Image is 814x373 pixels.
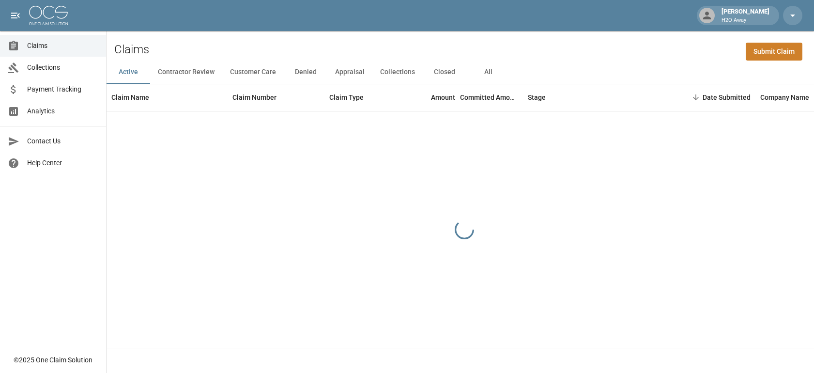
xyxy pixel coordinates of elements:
button: Appraisal [327,61,372,84]
span: Payment Tracking [27,84,98,94]
p: H2O Away [722,16,769,25]
button: Denied [284,61,327,84]
div: Claim Number [232,84,276,111]
div: Claim Type [329,84,364,111]
div: Committed Amount [460,84,518,111]
img: ocs-logo-white-transparent.png [29,6,68,25]
a: Submit Claim [746,43,802,61]
div: Amount [431,84,455,111]
div: Committed Amount [460,84,523,111]
button: All [466,61,510,84]
div: Claim Name [111,84,149,111]
button: open drawer [6,6,25,25]
button: Active [107,61,150,84]
div: Claim Name [107,84,228,111]
div: Amount [397,84,460,111]
div: Claim Type [324,84,397,111]
button: Collections [372,61,423,84]
span: Claims [27,41,98,51]
div: © 2025 One Claim Solution [14,355,92,365]
button: Sort [689,91,703,104]
div: Stage [523,84,668,111]
button: Contractor Review [150,61,222,84]
button: Closed [423,61,466,84]
div: [PERSON_NAME] [718,7,773,24]
button: Customer Care [222,61,284,84]
span: Contact Us [27,136,98,146]
span: Collections [27,62,98,73]
div: Claim Number [228,84,324,111]
h2: Claims [114,43,149,57]
div: Stage [528,84,546,111]
span: Analytics [27,106,98,116]
span: Help Center [27,158,98,168]
div: Date Submitted [703,84,751,111]
div: dynamic tabs [107,61,814,84]
div: Company Name [760,84,809,111]
div: Date Submitted [668,84,755,111]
